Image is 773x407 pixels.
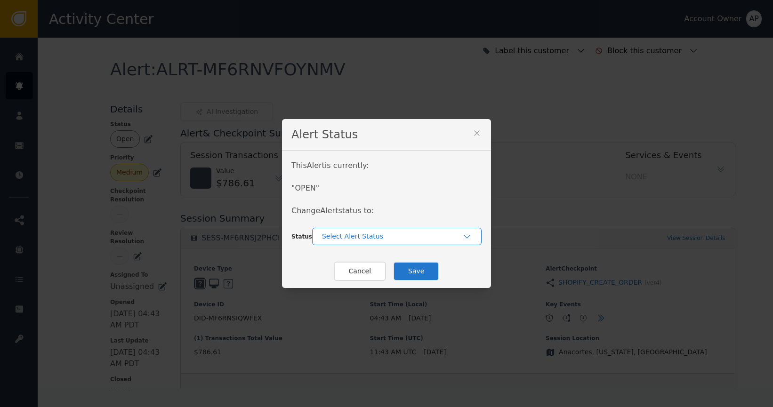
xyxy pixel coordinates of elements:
button: Save [393,262,439,281]
span: " OPEN " [291,184,319,192]
span: Change Alert status to: [291,206,374,215]
div: Select Alert Status [322,231,462,241]
div: Alert Status [282,119,491,151]
button: Select Alert Status [312,228,482,245]
button: Cancel [334,262,386,281]
span: Status [291,233,312,240]
span: This Alert is currently: [291,161,369,170]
